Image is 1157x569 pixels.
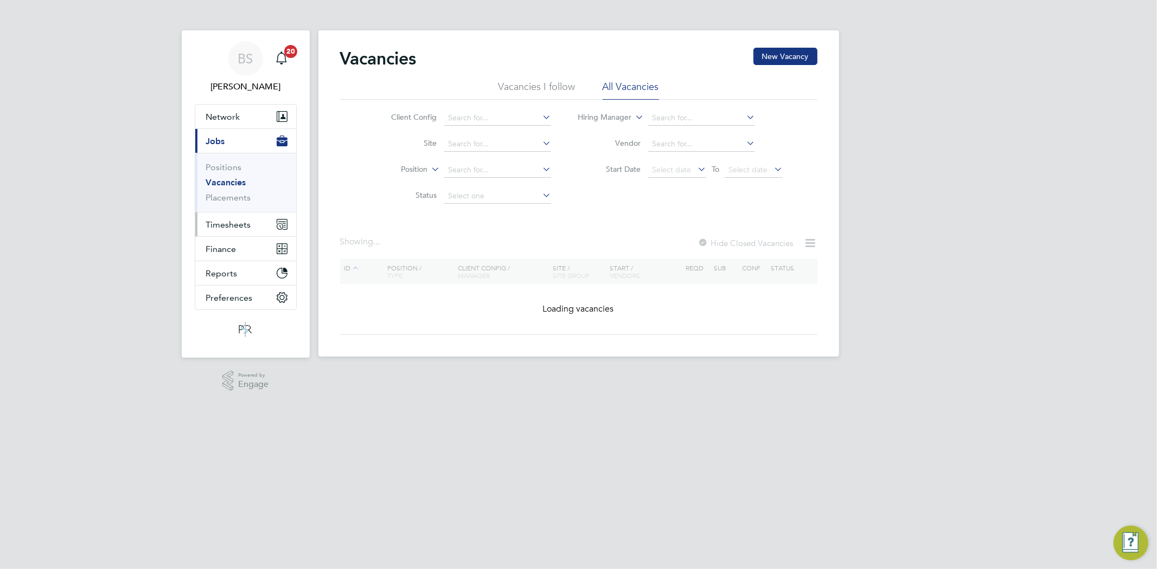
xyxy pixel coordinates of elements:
[1114,526,1148,560] button: Engage Resource Center
[728,165,768,174] span: Select date
[753,48,817,65] button: New Vacancy
[195,153,296,212] div: Jobs
[195,286,296,309] button: Preferences
[569,112,631,123] label: Hiring Manager
[652,165,691,174] span: Select date
[578,164,641,174] label: Start Date
[238,380,269,389] span: Engage
[708,162,723,176] span: To
[195,321,297,338] a: Go to home page
[206,293,253,303] span: Preferences
[444,163,551,178] input: Search for...
[206,192,251,203] a: Placements
[340,236,382,248] div: Showing
[206,244,236,254] span: Finance
[498,80,576,100] li: Vacancies I follow
[374,190,437,200] label: Status
[238,371,269,380] span: Powered by
[444,137,551,152] input: Search for...
[195,261,296,285] button: Reports
[206,268,238,279] span: Reports
[374,112,437,122] label: Client Config
[238,51,253,66] span: BS
[206,177,246,187] a: Vacancies
[698,238,794,248] label: Hide Closed Vacancies
[195,80,297,93] span: Beth Seddon
[195,105,296,128] button: Network
[195,129,296,153] button: Jobs
[195,41,297,93] a: BS[PERSON_NAME]
[284,45,297,58] span: 20
[444,111,551,126] input: Search for...
[195,237,296,261] button: Finance
[648,111,755,126] input: Search for...
[182,30,310,358] nav: Main navigation
[648,137,755,152] input: Search for...
[206,112,240,122] span: Network
[444,189,551,204] input: Select one
[195,212,296,236] button: Timesheets
[206,136,225,146] span: Jobs
[206,162,242,172] a: Positions
[340,48,417,69] h2: Vacancies
[578,138,641,148] label: Vendor
[374,138,437,148] label: Site
[374,236,380,247] span: ...
[222,371,269,391] a: Powered byEngage
[365,164,427,175] label: Position
[235,321,255,338] img: psrsolutions-logo-retina.png
[603,80,659,100] li: All Vacancies
[271,41,292,76] a: 20
[206,219,251,230] span: Timesheets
